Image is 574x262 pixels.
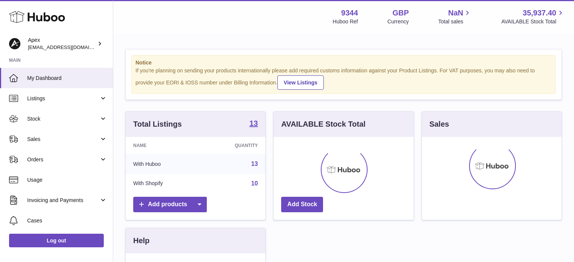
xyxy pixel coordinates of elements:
a: NaN Total sales [438,8,472,25]
div: Currency [388,18,409,25]
strong: GBP [392,8,409,18]
span: Orders [27,156,99,163]
span: Cases [27,217,107,224]
span: Total sales [438,18,472,25]
strong: 9344 [341,8,358,18]
a: 35,937.40 AVAILABLE Stock Total [501,8,565,25]
span: 35,937.40 [523,8,556,18]
h3: Sales [429,119,449,129]
span: NaN [448,8,463,18]
span: Listings [27,95,99,102]
a: Add Stock [281,197,323,212]
div: If you're planning on sending your products internationally please add required customs informati... [135,67,552,90]
img: internalAdmin-9344@internal.huboo.com [9,38,20,49]
div: Apex [28,37,96,51]
a: Add products [133,197,207,212]
h3: Total Listings [133,119,182,129]
span: My Dashboard [27,75,107,82]
span: Stock [27,115,99,123]
span: Invoicing and Payments [27,197,99,204]
a: 10 [251,180,258,187]
td: With Shopify [126,174,201,193]
h3: Help [133,236,149,246]
h3: AVAILABLE Stock Total [281,119,365,129]
span: [EMAIL_ADDRESS][DOMAIN_NAME] [28,44,111,50]
th: Name [126,137,201,154]
th: Quantity [201,137,266,154]
span: Usage [27,176,107,184]
strong: 13 [249,120,258,127]
span: AVAILABLE Stock Total [501,18,565,25]
strong: Notice [135,59,552,66]
a: 13 [251,161,258,167]
span: Sales [27,136,99,143]
a: 13 [249,120,258,129]
a: Log out [9,234,104,247]
div: Huboo Ref [333,18,358,25]
a: View Listings [277,75,324,90]
td: With Huboo [126,154,201,174]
